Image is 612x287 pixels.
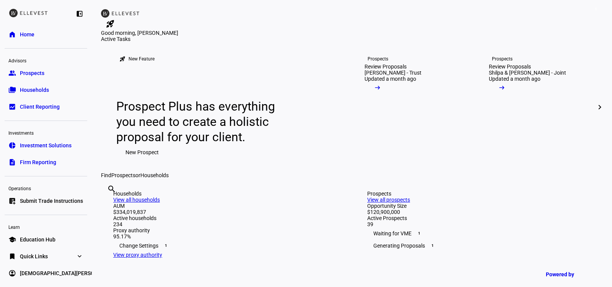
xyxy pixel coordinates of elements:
div: [PERSON_NAME] - Trust [365,70,422,76]
mat-icon: arrow_right_alt [374,84,381,91]
div: Households [113,191,337,197]
eth-mat-symbol: description [8,158,16,166]
a: bid_landscapeClient Reporting [5,99,87,114]
eth-mat-symbol: bid_landscape [8,103,16,111]
mat-icon: search [107,184,116,194]
div: New Feature [129,56,155,62]
span: 1 [593,6,599,12]
eth-mat-symbol: pie_chart [8,142,16,149]
mat-icon: rocket_launch [106,19,115,28]
span: Prospects [20,69,44,77]
div: Waiting for VME [367,227,591,240]
a: homeHome [5,27,87,42]
span: Home [20,31,34,38]
div: Shilpa & [PERSON_NAME] - Joint [489,70,566,76]
span: Quick Links [20,253,48,260]
div: Proxy authority [113,227,337,233]
mat-icon: chevron_right [595,103,604,112]
div: Prospects [368,56,388,62]
div: Active Tasks [101,36,603,42]
a: groupProspects [5,65,87,81]
a: ProspectsReview ProposalsShilpa & [PERSON_NAME] - JointUpdated a month ago [477,42,595,172]
div: Change Settings [113,240,337,252]
div: Active Prospects [367,215,591,221]
span: Submit Trade Instructions [20,197,83,205]
span: Prospects [111,172,135,178]
span: Households [140,172,169,178]
div: Investments [5,127,87,138]
eth-mat-symbol: home [8,31,16,38]
a: View all households [113,197,160,203]
div: Updated a month ago [365,76,416,82]
button: New Prospect [116,145,168,160]
div: Opportunity Size [367,203,591,209]
eth-mat-symbol: group [8,69,16,77]
a: View all prospects [367,197,410,203]
div: Updated a month ago [489,76,540,82]
div: Prospects [492,56,513,62]
span: New Prospect [125,145,159,160]
div: AUM [113,203,337,209]
div: Active households [113,215,337,221]
a: folder_copyHouseholds [5,82,87,98]
a: View proxy authority [113,252,162,258]
div: Learn [5,221,87,232]
div: Operations [5,183,87,193]
span: Households [20,86,49,94]
eth-mat-symbol: school [8,236,16,243]
div: $120,900,000 [367,209,591,215]
div: Prospect Plus has everything you need to create a holistic proposal for your client. [116,99,290,145]
a: descriptionFirm Reporting [5,155,87,170]
span: 1 [416,230,422,236]
div: Find or [101,172,603,178]
span: Client Reporting [20,103,60,111]
eth-mat-symbol: left_panel_close [76,10,83,18]
span: Education Hub [20,236,55,243]
eth-mat-symbol: expand_more [76,253,83,260]
span: 1 [163,243,169,249]
a: pie_chartInvestment Solutions [5,138,87,153]
div: $334,019,837 [113,209,337,215]
span: 1 [430,243,436,249]
span: [DEMOGRAPHIC_DATA][PERSON_NAME] [20,269,117,277]
a: Powered by [542,267,601,281]
div: Review Proposals [489,64,531,70]
span: Investment Solutions [20,142,72,149]
div: Good morning, [PERSON_NAME] [101,30,603,36]
eth-mat-symbol: list_alt_add [8,197,16,205]
div: 39 [367,221,591,227]
mat-icon: arrow_right_alt [498,84,506,91]
div: Advisors [5,55,87,65]
eth-mat-symbol: account_circle [8,269,16,277]
div: 95.17% [113,233,337,240]
eth-mat-symbol: folder_copy [8,86,16,94]
div: Generating Proposals [367,240,591,252]
div: Review Proposals [365,64,407,70]
div: Prospects [367,191,591,197]
div: 234 [113,221,337,227]
input: Enter name of prospect or household [107,195,109,204]
a: ProspectsReview Proposals[PERSON_NAME] - TrustUpdated a month ago [352,42,470,172]
span: Firm Reporting [20,158,56,166]
mat-icon: rocket_launch [119,56,125,62]
eth-mat-symbol: bookmark [8,253,16,260]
